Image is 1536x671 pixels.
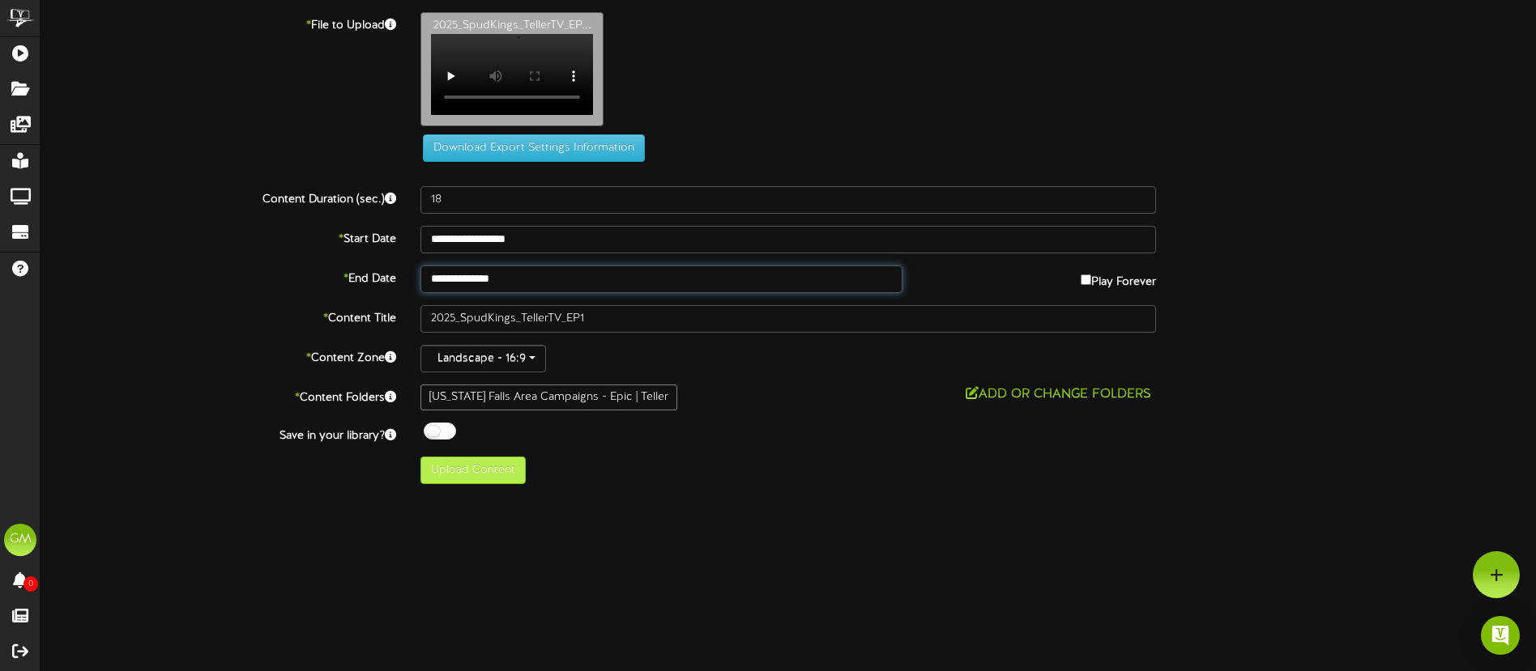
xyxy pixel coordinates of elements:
[420,345,546,372] button: Landscape - 16:9
[415,142,645,154] a: Download Export Settings Information
[23,576,38,592] span: 0
[28,345,408,367] label: Content Zone
[1081,274,1091,285] input: Play Forever
[423,134,645,162] button: Download Export Settings Information
[28,384,408,406] label: Content Folders
[28,12,408,34] label: File to Upload
[4,524,36,556] div: GM
[961,384,1156,405] button: Add or Change Folders
[1481,616,1520,655] div: Open Intercom Messenger
[420,384,677,410] div: [US_STATE] Falls Area Campaigns - Epic | Teller
[1081,265,1156,291] label: Play Forever
[28,226,408,248] label: Start Date
[28,423,408,444] label: Save in your library?
[28,186,408,208] label: Content Duration (sec.)
[420,457,526,484] button: Upload Content
[420,305,1156,333] input: Title of this Content
[28,265,408,287] label: End Date
[431,34,593,115] video: Your browser does not support HTML5 video.
[28,305,408,327] label: Content Title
